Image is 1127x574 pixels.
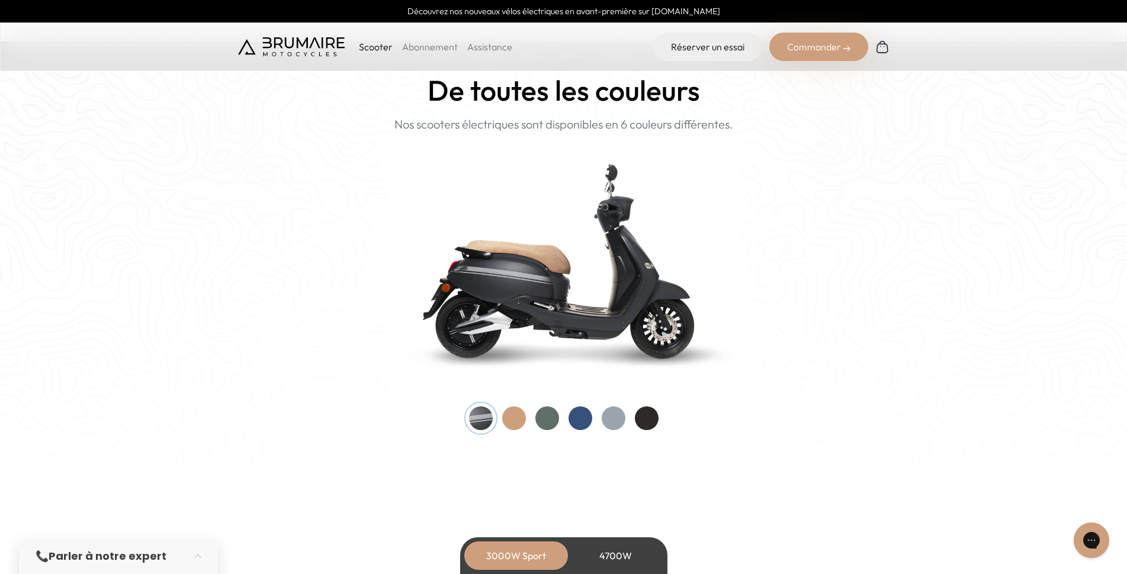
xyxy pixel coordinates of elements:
img: Panier [875,40,890,54]
img: right-arrow-2.png [843,45,850,52]
a: Abonnement [402,41,458,53]
h2: De toutes les couleurs [428,75,700,106]
p: Scooter [359,40,393,54]
div: 4700W [569,541,663,570]
a: Assistance [467,41,512,53]
iframe: Gorgias live chat messenger [1068,518,1115,562]
p: Nos scooters électriques sont disponibles en 6 couleurs différentes. [394,116,733,133]
div: Commander [769,33,868,61]
a: Réserver un essai [653,33,762,61]
div: 3000W Sport [469,541,564,570]
img: Brumaire Motocycles [238,37,345,56]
